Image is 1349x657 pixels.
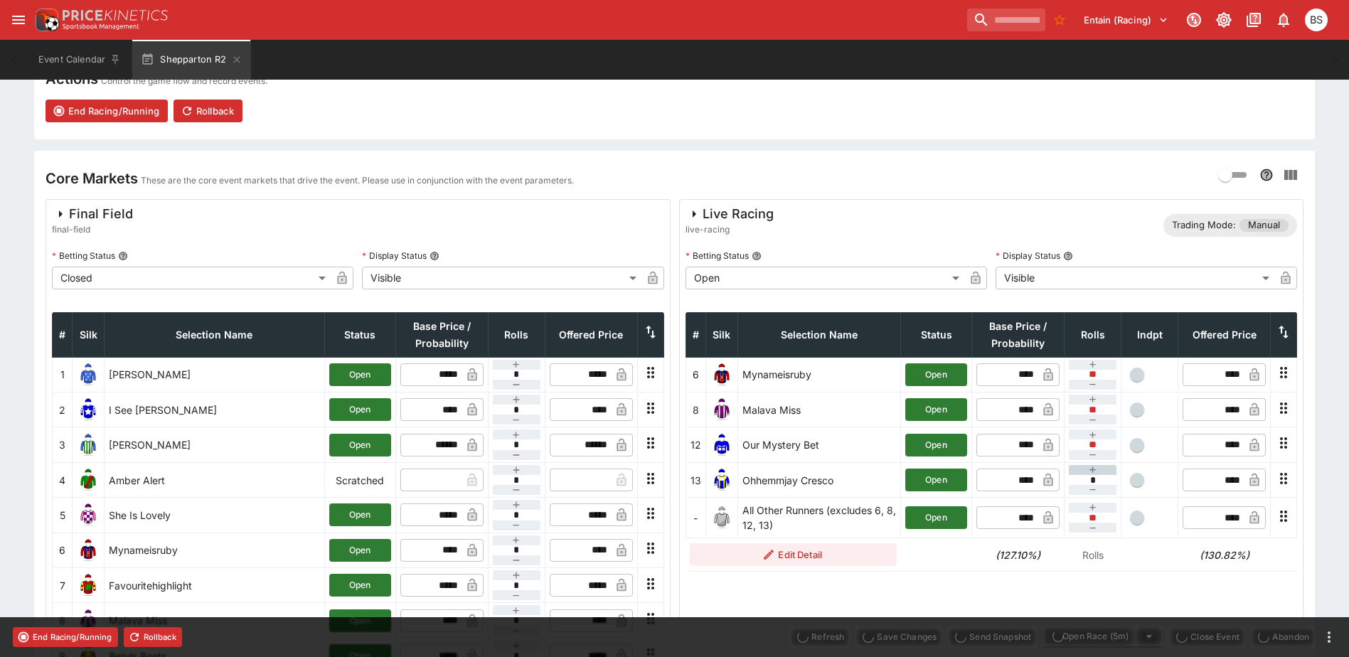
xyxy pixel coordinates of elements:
td: 12 [686,427,705,462]
button: Betting Status [118,251,128,261]
button: Rollback [174,100,242,122]
td: 4 [53,462,73,497]
img: runner 2 [77,398,100,421]
button: Display Status [1063,251,1073,261]
th: Status [324,312,395,357]
span: Mark an event as closed and abandoned. [1251,629,1315,643]
button: Toggle light/dark mode [1211,7,1237,33]
button: Display Status [430,251,439,261]
button: End Racing/Running [46,100,168,122]
th: Rolls [488,312,545,357]
td: She Is Lovely [105,498,325,533]
button: Betting Status [752,251,762,261]
th: Selection Name [737,312,901,357]
img: runner 13 [710,469,733,491]
button: Event Calendar [30,40,129,80]
div: Visible [996,267,1274,289]
td: 3 [53,427,73,462]
button: Notifications [1271,7,1296,33]
span: Manual [1239,218,1289,233]
img: Sportsbook Management [63,23,139,30]
img: runner 12 [710,434,733,456]
td: [PERSON_NAME] [105,427,325,462]
button: open drawer [6,7,31,33]
img: runner 1 [77,363,100,386]
th: Silk [73,312,105,357]
td: 8 [686,392,705,427]
span: live-racing [686,223,774,237]
div: split button [1043,626,1163,646]
button: Select Tenant [1075,9,1177,31]
button: Brendan Scoble [1301,4,1332,36]
button: Open [329,398,391,421]
th: Offered Price [545,312,637,357]
th: Base Price / Probability [395,312,488,357]
input: search [967,9,1045,31]
td: Favouritehighlight [105,568,325,603]
th: Silk [705,312,737,357]
td: Ohhemmjay Cresco [737,462,901,497]
p: Betting Status [686,250,749,262]
p: Rolls [1069,547,1117,562]
td: Mynameisruby [105,533,325,567]
p: Display Status [362,250,427,262]
th: Base Price / Probability [972,312,1065,357]
button: Open [329,609,391,632]
p: Display Status [996,250,1060,262]
h4: Core Markets [46,169,138,188]
button: Open [329,574,391,597]
td: Our Mystery Bet [737,427,901,462]
img: runner 7 [77,574,100,597]
img: runner 8 [710,398,733,421]
th: # [686,312,705,357]
span: final-field [52,223,133,237]
p: These are the core event markets that drive the event. Please use in conjunction with the event p... [141,173,574,188]
button: Open [905,469,967,491]
th: Independent [1121,312,1178,357]
td: 2 [53,392,73,427]
button: End Racing/Running [13,627,118,647]
td: Amber Alert [105,462,325,497]
td: 7 [53,568,73,603]
img: runner 5 [77,503,100,526]
h6: (127.10%) [976,547,1060,562]
td: I See [PERSON_NAME] [105,392,325,427]
td: 13 [686,462,705,497]
td: 8 [53,603,73,638]
div: Live Racing [686,205,774,223]
img: runner 6 [77,539,100,562]
td: 1 [53,357,73,392]
button: Open [329,434,391,456]
td: All Other Runners (excludes 6, 8, 12, 13) [737,498,901,538]
p: Control the game flow and record events. [101,74,267,88]
p: Trading Mode: [1172,218,1236,233]
th: Selection Name [105,312,325,357]
button: Rollback [124,627,182,647]
button: Connected to PK [1181,7,1207,33]
img: runner 6 [710,363,733,386]
td: [PERSON_NAME] [105,357,325,392]
div: Closed [52,267,331,289]
div: Open [686,267,964,289]
button: Open [329,503,391,526]
button: Edit Detail [690,543,897,566]
td: Malava Miss [737,392,901,427]
img: runner 3 [77,434,100,456]
button: Documentation [1241,7,1267,33]
button: Open [905,506,967,529]
td: Malava Miss [105,603,325,638]
td: - [686,498,705,538]
button: Open [329,363,391,386]
button: Open [905,398,967,421]
h6: (130.82%) [1183,547,1267,562]
p: Scratched [329,473,391,488]
img: PriceKinetics Logo [31,6,60,34]
th: Status [901,312,972,357]
p: Betting Status [52,250,115,262]
img: runner 4 [77,469,100,491]
img: blank-silk.png [710,506,733,529]
div: Visible [362,267,641,289]
button: Open [905,363,967,386]
img: runner 8 [77,609,100,632]
td: 6 [686,357,705,392]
